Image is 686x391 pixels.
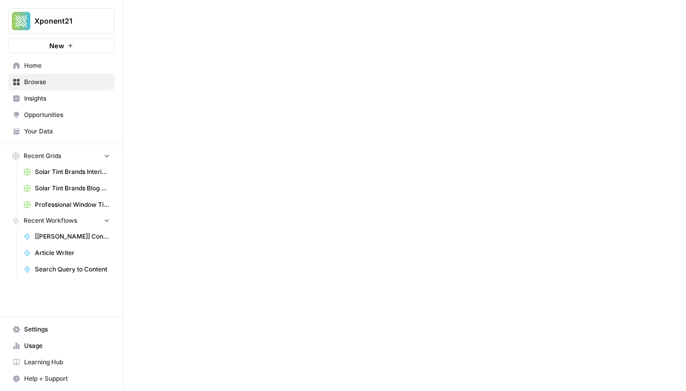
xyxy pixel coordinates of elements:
span: Xponent21 [34,16,97,26]
a: Article Writer [19,245,115,261]
span: Professional Window Tinting [35,200,110,209]
button: Workspace: Xponent21 [8,8,115,34]
button: New [8,38,115,53]
a: Opportunities [8,107,115,123]
a: Solar Tint Brands Blog Workflows [19,180,115,197]
span: Search Query to Content [35,265,110,274]
span: Article Writer [35,248,110,258]
span: Help + Support [24,374,110,383]
a: Insights [8,90,115,107]
a: Search Query to Content [19,261,115,278]
a: Professional Window Tinting [19,197,115,213]
span: Settings [24,325,110,334]
span: Solar Tint Brands Interior Page Content [35,167,110,177]
a: [[PERSON_NAME]] Content to Google Docs [19,228,115,245]
a: Learning Hub [8,354,115,370]
a: Home [8,57,115,74]
span: Usage [24,341,110,350]
span: Opportunities [24,110,110,120]
span: Recent Grids [24,151,61,161]
a: Settings [8,321,115,338]
a: Solar Tint Brands Interior Page Content [19,164,115,180]
span: Solar Tint Brands Blog Workflows [35,184,110,193]
a: Your Data [8,123,115,140]
span: [[PERSON_NAME]] Content to Google Docs [35,232,110,241]
button: Recent Grids [8,148,115,164]
span: Learning Hub [24,358,110,367]
span: Insights [24,94,110,103]
a: Browse [8,74,115,90]
span: New [49,41,64,51]
span: Your Data [24,127,110,136]
span: Browse [24,77,110,87]
img: Xponent21 Logo [12,12,30,30]
button: Recent Workflows [8,213,115,228]
span: Home [24,61,110,70]
a: Usage [8,338,115,354]
span: Recent Workflows [24,216,77,225]
button: Help + Support [8,370,115,387]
